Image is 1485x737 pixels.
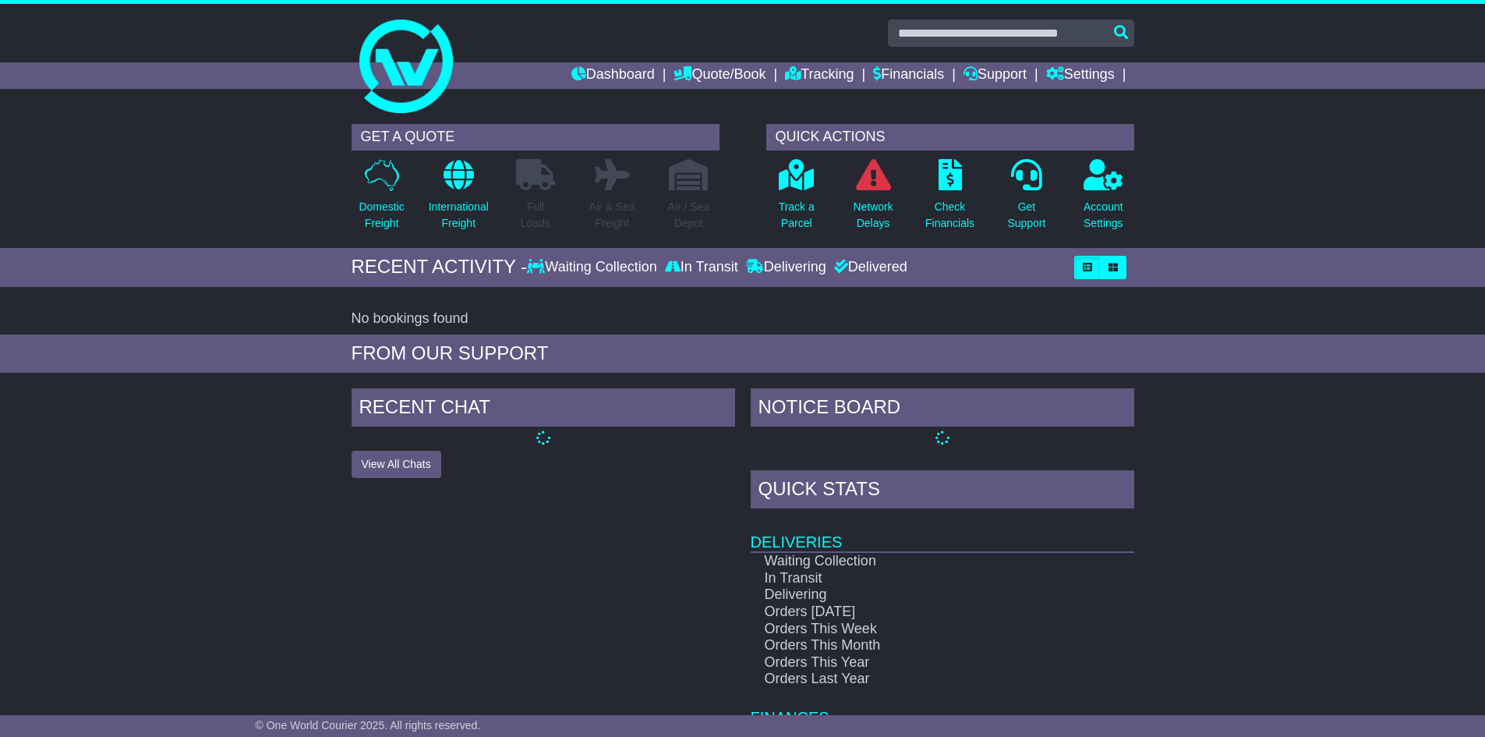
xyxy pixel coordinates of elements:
[256,719,481,732] span: © One World Courier 2025. All rights reserved.
[352,256,528,278] div: RECENT ACTIVITY -
[742,259,830,276] div: Delivering
[751,388,1134,431] div: NOTICE BOARD
[352,451,441,478] button: View All Chats
[352,124,720,151] div: GET A QUOTE
[751,637,1079,654] td: Orders This Month
[571,62,655,89] a: Dashboard
[527,259,660,276] div: Waiting Collection
[751,654,1079,671] td: Orders This Year
[963,62,1027,89] a: Support
[358,158,405,240] a: DomesticFreight
[779,199,815,232] p: Track a Parcel
[751,586,1079,604] td: Delivering
[352,342,1134,365] div: FROM OUR SUPPORT
[668,199,710,232] p: Air / Sea Depot
[1084,199,1123,232] p: Account Settings
[1007,199,1045,232] p: Get Support
[925,199,974,232] p: Check Financials
[359,199,404,232] p: Domestic Freight
[852,158,893,240] a: NetworkDelays
[589,199,635,232] p: Air & Sea Freight
[778,158,815,240] a: Track aParcel
[1006,158,1046,240] a: GetSupport
[352,388,735,431] div: RECENT CHAT
[751,604,1079,621] td: Orders [DATE]
[751,470,1134,512] div: Quick Stats
[352,310,1134,328] div: No bookings found
[674,62,765,89] a: Quote/Book
[751,671,1079,688] td: Orders Last Year
[1083,158,1124,240] a: AccountSettings
[751,688,1134,728] td: Finances
[830,259,907,276] div: Delivered
[751,512,1134,552] td: Deliveries
[751,552,1079,570] td: Waiting Collection
[428,158,490,240] a: InternationalFreight
[785,62,854,89] a: Tracking
[873,62,944,89] a: Financials
[1046,62,1115,89] a: Settings
[429,199,489,232] p: International Freight
[516,199,555,232] p: Full Loads
[925,158,975,240] a: CheckFinancials
[751,621,1079,638] td: Orders This Week
[766,124,1134,151] div: QUICK ACTIONS
[853,199,893,232] p: Network Delays
[751,570,1079,587] td: In Transit
[661,259,742,276] div: In Transit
